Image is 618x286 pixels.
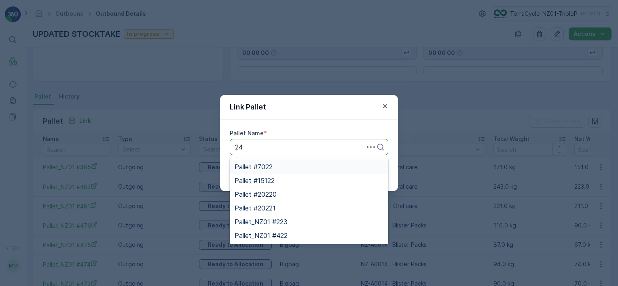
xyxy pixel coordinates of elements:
[230,101,266,113] p: Link Pallet
[230,130,264,137] label: Pallet Name
[235,232,288,239] span: Pallet_NZ01 #422
[235,191,277,198] span: Pallet #20220
[235,163,273,170] span: Pallet #7022
[235,204,275,212] span: Pallet #20221
[235,218,288,225] span: Pallet_NZ01 #223
[235,177,275,184] span: Pallet #15122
